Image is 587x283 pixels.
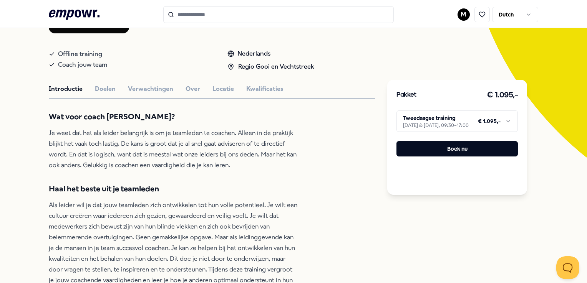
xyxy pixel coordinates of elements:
[458,8,470,21] button: M
[227,49,314,59] div: Nederlands
[246,84,284,94] button: Kwalificaties
[95,84,116,94] button: Doelen
[227,62,314,72] div: Regio Gooi en Vechtstreek
[58,59,107,70] span: Coach jouw team
[212,84,234,94] button: Locatie
[58,49,102,59] span: Offline training
[49,111,298,123] h3: Wat voor coach [PERSON_NAME]?
[49,128,298,171] p: Je weet dat het als leider belangrijk is om je teamleden te coachen. Alleen in de praktijk blijkt...
[186,84,200,94] button: Over
[556,256,579,279] iframe: Help Scout Beacon - Open
[163,6,394,23] input: Search for products, categories or subcategories
[396,141,518,156] button: Boek nu
[487,89,518,101] h3: € 1.095,-
[128,84,173,94] button: Verwachtingen
[49,183,298,195] h3: Haal het beste uit je teamleden
[49,84,83,94] button: Introductie
[396,90,416,100] h3: Pakket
